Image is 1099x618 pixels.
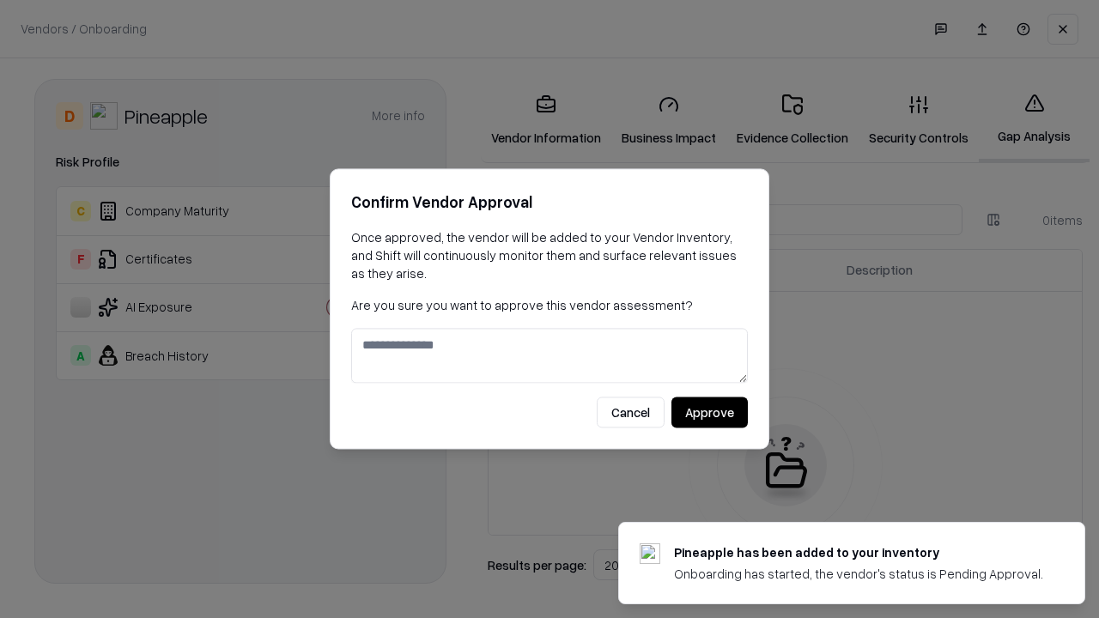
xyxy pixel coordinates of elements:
div: Pineapple has been added to your inventory [674,543,1043,561]
div: Onboarding has started, the vendor's status is Pending Approval. [674,565,1043,583]
h2: Confirm Vendor Approval [351,190,748,215]
button: Approve [671,397,748,428]
button: Cancel [597,397,665,428]
img: pineappleenergy.com [640,543,660,564]
p: Once approved, the vendor will be added to your Vendor Inventory, and Shift will continuously mon... [351,228,748,282]
p: Are you sure you want to approve this vendor assessment? [351,296,748,314]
